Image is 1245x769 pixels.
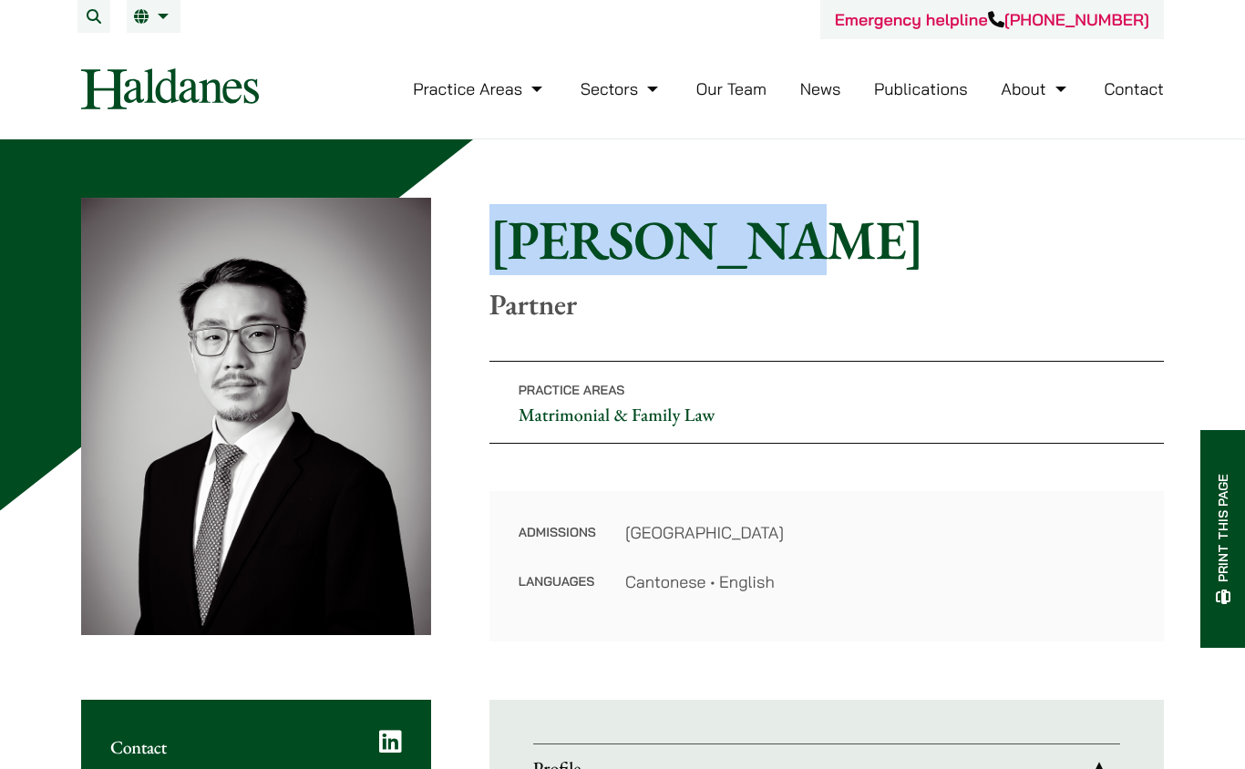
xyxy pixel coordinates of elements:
[519,403,715,426] a: Matrimonial & Family Law
[874,78,968,99] a: Publications
[1001,78,1070,99] a: About
[489,287,1164,322] p: Partner
[625,520,1135,545] dd: [GEOGRAPHIC_DATA]
[413,78,547,99] a: Practice Areas
[581,78,663,99] a: Sectors
[134,9,173,24] a: EN
[519,520,596,569] dt: Admissions
[835,9,1149,30] a: Emergency helpline[PHONE_NUMBER]
[519,569,596,594] dt: Languages
[1104,78,1164,99] a: Contact
[696,78,767,99] a: Our Team
[519,382,625,398] span: Practice Areas
[379,729,402,754] a: LinkedIn
[800,78,841,99] a: News
[489,207,1164,272] h1: [PERSON_NAME]
[81,68,259,109] img: Logo of Haldanes
[110,736,402,758] h2: Contact
[625,569,1135,594] dd: Cantonese • English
